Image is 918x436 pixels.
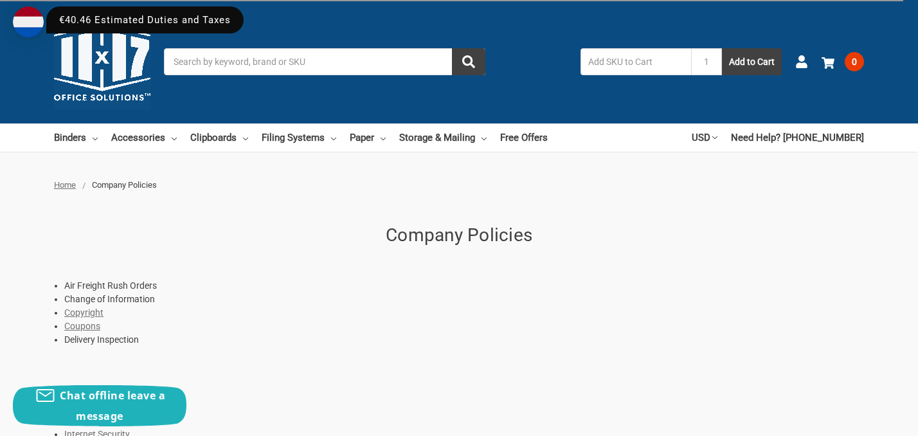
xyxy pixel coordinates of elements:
h1: Company Policies [54,222,864,249]
li: Change of Information [64,293,864,306]
li: Air Freight Rush Orders [64,279,864,293]
a: Clipboards [190,123,248,152]
span: 0 [845,52,864,71]
a: Storage & Mailing [399,123,487,152]
li: International Orders [64,414,864,428]
a: Home [54,180,76,190]
a: 0 [822,45,864,78]
a: Need Help? [PHONE_NUMBER] [731,123,864,152]
div: €40.46 Estimated Duties and Taxes [46,6,244,33]
input: Add SKU to Cart [580,48,691,75]
li: Free Ground Shipping [64,387,864,401]
span: Company Policies [92,180,157,190]
a: Binders [54,123,98,152]
a: Copyright [64,307,104,318]
input: Search by keyword, brand or SKU [164,48,485,75]
a: USD [692,123,717,152]
img: 11x17.com [54,14,150,110]
a: Free Offers [500,123,548,152]
a: Coupons [64,321,100,331]
span: Chat offline leave a message [60,388,165,423]
button: Add to Cart [722,48,782,75]
a: Accessories [111,123,177,152]
li: Delivery Inspection [64,333,864,347]
a: Paper [350,123,386,152]
button: Chat offline leave a message [13,385,186,426]
img: duty and tax information for Netherlands [13,6,44,37]
a: Filing Systems [262,123,336,152]
li: Freight Collect [64,401,864,414]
